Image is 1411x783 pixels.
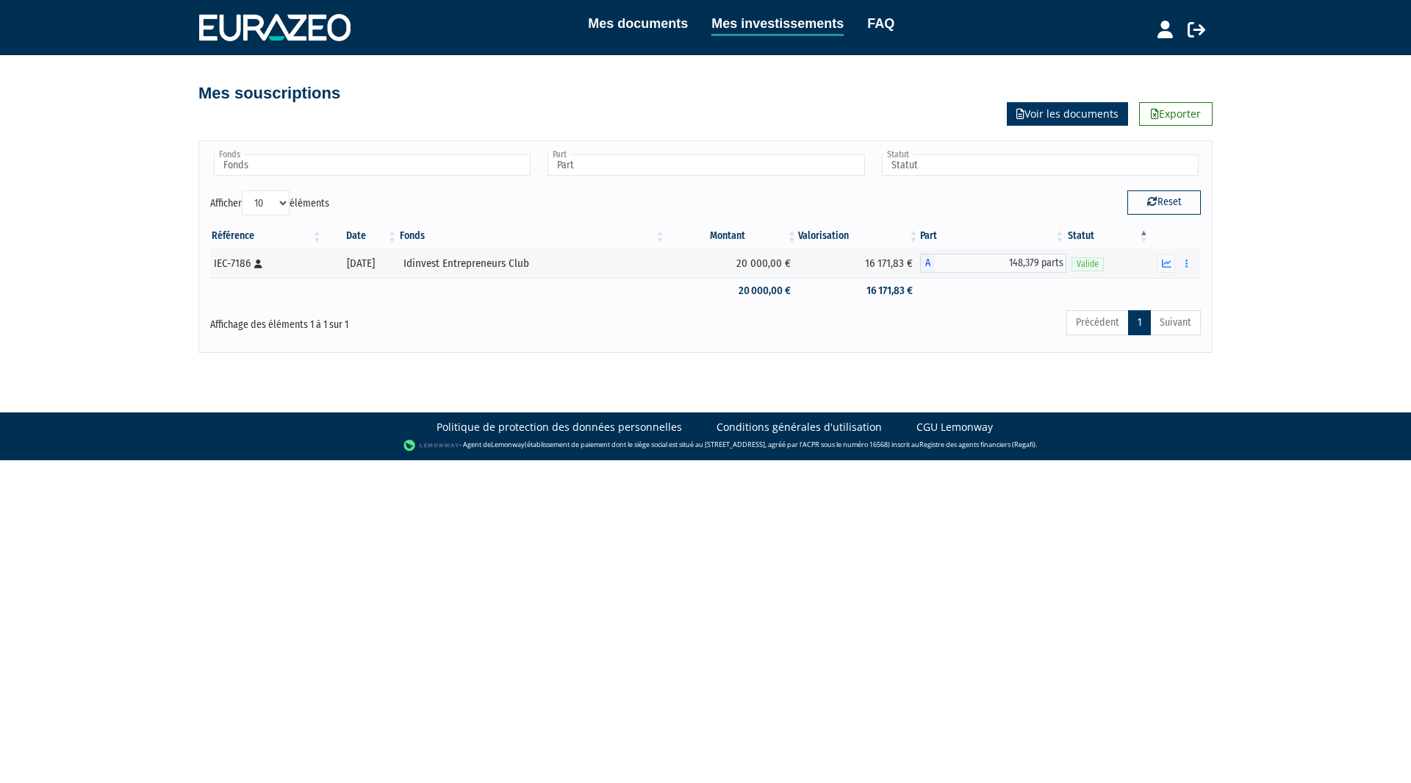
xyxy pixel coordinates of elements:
a: Suivant [1150,310,1201,335]
span: 148,379 parts [935,254,1066,273]
a: Mes documents [588,13,688,34]
button: Reset [1127,190,1201,214]
td: 16 171,83 € [798,249,920,278]
span: Valide [1071,257,1104,271]
div: A - Idinvest Entrepreneurs Club [920,254,1066,273]
div: Idinvest Entrepreneurs Club [403,256,661,271]
th: Statut : activer pour trier la colonne par ordre d&eacute;croissant [1066,224,1150,249]
a: CGU Lemonway [916,420,993,435]
a: 1 [1128,310,1151,335]
th: Référence : activer pour trier la colonne par ordre croissant [210,224,323,249]
a: Exporter [1139,102,1213,126]
td: 16 171,83 € [798,278,920,304]
th: Montant: activer pour trier la colonne par ordre croissant [667,224,798,249]
th: Date: activer pour trier la colonne par ordre croissant [323,224,398,249]
img: logo-lemonway.png [403,438,460,453]
a: Politique de protection des données personnelles [437,420,682,435]
i: [Français] Personne physique [254,260,262,268]
span: A [920,254,935,273]
a: FAQ [867,13,894,34]
div: IEC-7186 [214,256,318,271]
a: Précédent [1066,310,1129,335]
div: [DATE] [328,256,393,271]
label: Afficher éléments [210,190,329,215]
select: Afficheréléments [242,190,290,215]
a: Lemonway [491,440,525,449]
img: 1732889491-logotype_eurazeo_blanc_rvb.png [199,14,351,40]
a: Voir les documents [1007,102,1128,126]
td: 20 000,00 € [667,249,798,278]
h4: Mes souscriptions [198,85,340,102]
th: Fonds: activer pour trier la colonne par ordre croissant [398,224,667,249]
div: Affichage des éléments 1 à 1 sur 1 [210,309,610,332]
th: Valorisation: activer pour trier la colonne par ordre croissant [798,224,920,249]
div: - Agent de (établissement de paiement dont le siège social est situé au [STREET_ADDRESS], agréé p... [15,438,1396,453]
a: Registre des agents financiers (Regafi) [919,440,1035,449]
td: 20 000,00 € [667,278,798,304]
th: Part: activer pour trier la colonne par ordre croissant [920,224,1066,249]
a: Conditions générales d'utilisation [717,420,882,435]
a: Mes investissements [711,13,844,36]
